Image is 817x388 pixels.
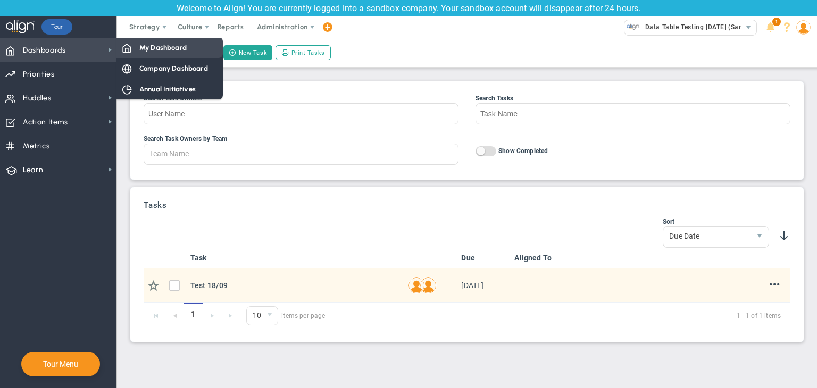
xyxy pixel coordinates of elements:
input: Search Task Owners by Team [144,144,209,163]
span: Show Completed [498,147,548,155]
span: 10 [247,307,262,325]
th: Aligned To [510,248,727,268]
img: 209876.Person.photo [796,20,811,35]
span: Huddles [23,87,52,109]
div: Search Task Owners [144,95,458,102]
img: 33593.Company.photo [627,20,640,33]
span: 1 [184,303,203,326]
span: [DATE] [461,281,483,290]
div: Test 18/09 [190,280,399,291]
span: Company Dashboard [139,63,208,73]
button: Print Tasks [276,45,331,60]
div: Search Tasks [476,95,790,102]
img: Assigned To: min min [408,277,425,294]
h3: Tasks [144,200,790,210]
span: Culture [178,23,203,31]
span: Strategy [129,23,160,31]
button: Tour Menu [40,359,81,369]
input: Search Tasks [476,103,790,124]
span: Reports [212,16,249,38]
img: Created By: Sudhir Dakshinamurthy [420,277,437,294]
th: Due [457,248,510,268]
span: Annual Initiatives [139,84,196,94]
span: Due Date [663,227,751,245]
li: Announcements [762,16,779,38]
span: Learn [23,159,43,181]
span: Action Items [23,111,68,133]
th: Task [186,248,404,268]
div: Sort [663,218,769,225]
button: New Task [223,45,272,60]
span: 1 [772,18,781,26]
span: select [262,307,278,325]
li: Help & Frequently Asked Questions (FAQ) [779,16,795,38]
span: My Dashboard [139,43,187,53]
span: items per page [246,306,326,325]
span: Administration [257,23,307,31]
span: Priorities [23,63,55,86]
span: select [741,20,756,35]
span: 0 [246,306,278,325]
span: Data Table Testing [DATE] (Sandbox) [640,20,761,34]
span: Metrics [23,135,50,157]
span: Dashboards [23,39,66,62]
span: select [751,227,769,247]
input: Search Task Owners [144,103,458,124]
span: 1 - 1 of 1 items [338,309,781,322]
div: Search Task Owners by Team [144,135,458,142]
